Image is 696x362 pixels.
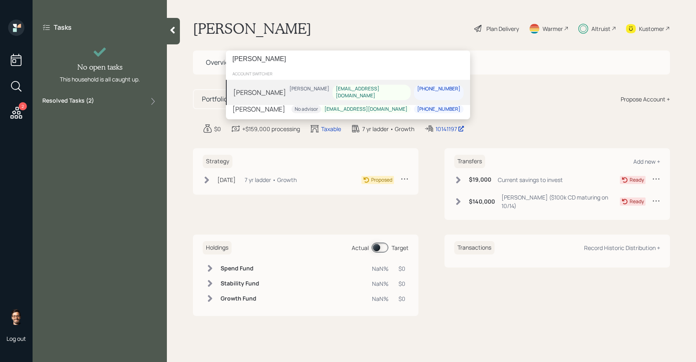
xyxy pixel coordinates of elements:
div: [EMAIL_ADDRESS][DOMAIN_NAME] [324,106,407,113]
div: [PERSON_NAME] [232,104,285,114]
div: [EMAIL_ADDRESS][DOMAIN_NAME] [336,86,407,99]
div: [PHONE_NUMBER] [417,86,460,92]
div: account switcher [226,68,470,80]
input: Type a command or search… [226,50,470,68]
div: [PERSON_NAME] [289,86,329,92]
div: No advisor [295,106,318,113]
div: [PERSON_NAME] [233,88,286,97]
div: [PHONE_NUMBER] [417,106,460,113]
